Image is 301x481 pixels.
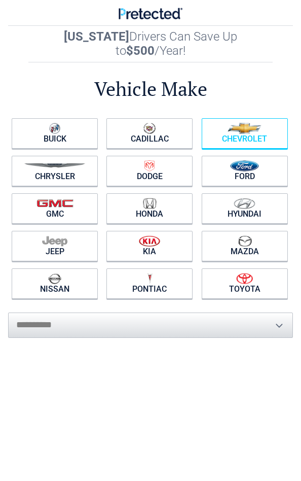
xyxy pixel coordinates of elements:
[143,198,156,209] img: honda
[144,160,155,171] img: dodge
[126,44,155,58] b: $500
[8,76,293,102] h2: Vehicle Make
[106,193,193,224] a: Honda
[12,193,98,224] a: GMC
[236,273,253,284] img: toyota
[48,273,61,284] img: nissan
[139,235,160,247] img: kia
[36,199,73,208] img: gmc
[230,160,259,171] img: ford
[202,231,288,261] a: Mazda
[202,193,288,224] a: Hyundai
[12,118,98,149] a: Buick
[106,231,193,261] a: Kia
[12,231,98,261] a: Jeep
[238,235,252,247] img: mazda
[228,123,261,134] img: chevrolet
[24,163,86,168] img: chrysler
[234,198,255,209] img: hyundai
[202,156,288,186] a: Ford
[64,29,129,44] b: [US_STATE]
[119,8,183,19] img: Main Logo
[42,235,67,247] img: jeep
[147,273,153,284] img: pontiac
[28,25,273,62] h2: Drivers Can Save Up to /Year
[106,156,193,186] a: Dodge
[12,156,98,186] a: Chrysler
[106,118,193,149] a: Cadillac
[12,268,98,299] a: Nissan
[49,123,60,134] img: buick
[106,268,193,299] a: Pontiac
[202,118,288,149] a: Chevrolet
[143,123,156,134] img: cadillac
[202,268,288,299] a: Toyota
